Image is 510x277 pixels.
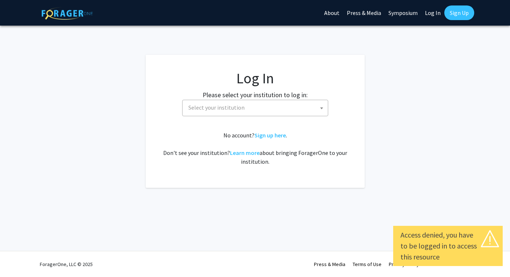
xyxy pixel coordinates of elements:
[40,251,93,277] div: ForagerOne, LLC © 2025
[185,100,328,115] span: Select your institution
[188,104,245,111] span: Select your institution
[203,90,308,100] label: Please select your institution to log in:
[314,261,345,267] a: Press & Media
[254,132,286,139] a: Sign up here
[160,69,350,87] h1: Log In
[42,7,93,20] img: ForagerOne Logo
[444,5,474,20] a: Sign Up
[400,229,495,262] div: Access denied, you have to be logged in to access this resource
[160,131,350,166] div: No account? . Don't see your institution? about bringing ForagerOne to your institution.
[230,149,260,156] a: Learn more about bringing ForagerOne to your institution
[353,261,381,267] a: Terms of Use
[182,100,328,116] span: Select your institution
[389,261,419,267] a: Privacy Policy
